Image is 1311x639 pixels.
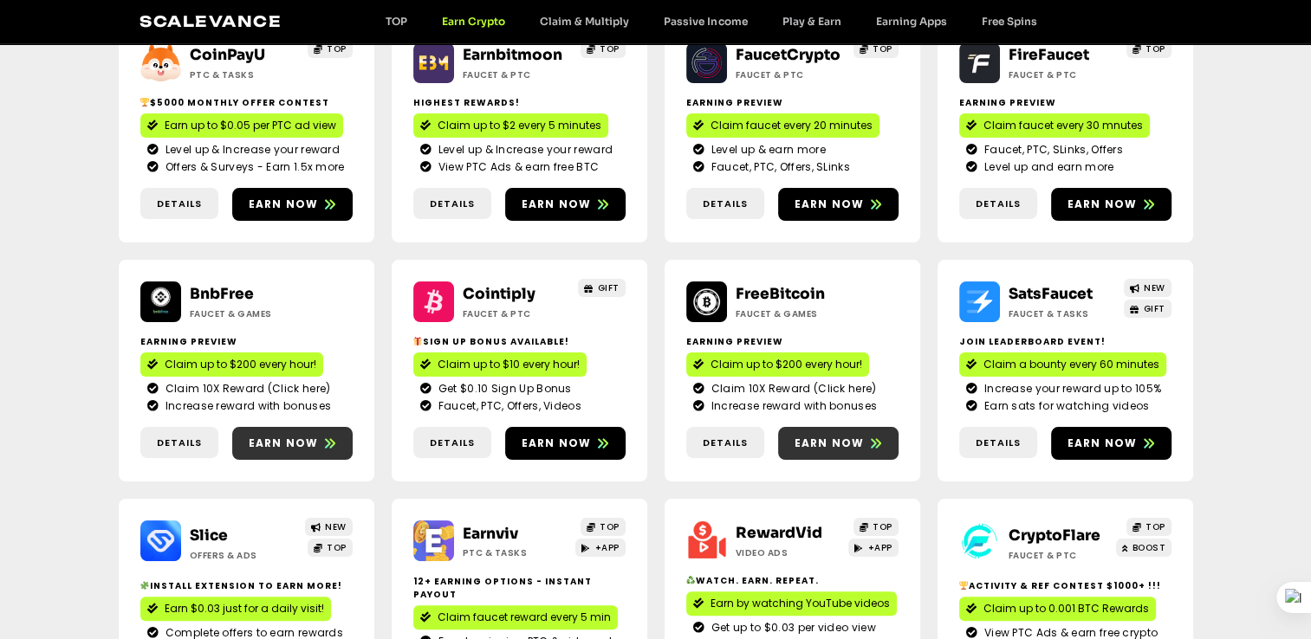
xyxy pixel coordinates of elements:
h2: Faucet & PTC [1009,549,1117,562]
a: Earn now [778,188,899,221]
a: Earn now [778,427,899,460]
a: FireFaucet [1009,46,1089,64]
a: Details [686,188,764,220]
h2: Video ads [736,546,844,559]
span: Earn now [795,197,865,212]
a: TOP [581,40,626,58]
span: Faucet, PTC, Offers, Videos [434,398,581,414]
span: Claim faucet every 20 minutes [711,118,873,133]
span: Offers & Surveys - Earn 1.5x more [161,159,345,175]
h2: Highest Rewards! [413,96,626,109]
a: CryptoFlare [1009,526,1100,545]
span: Increase reward with bonuses [161,398,331,414]
span: Claim up to $200 every hour! [711,357,862,372]
a: TOP [308,40,353,58]
a: Earnviv [463,525,518,543]
a: Details [413,427,491,459]
span: Faucet, PTC, Offers, SLinks [707,159,850,175]
a: Play & Earn [764,15,858,28]
span: View PTC Ads & earn free BTC [434,159,599,175]
h2: Offers & Ads [190,549,298,562]
span: Details [976,436,1021,450]
a: Claim up to $10 every hour! [413,352,587,377]
img: 🏆 [140,98,149,106]
span: Earn now [249,197,319,212]
h2: Join Leaderboard event! [959,335,1171,348]
h2: Install extension to earn more! [140,579,353,592]
img: 🎁 [413,337,422,345]
span: Earn now [795,436,865,451]
span: Earn now [522,197,592,212]
a: Claim up to $200 every hour! [140,352,323,377]
a: NEW [305,518,353,536]
span: GIFT [1144,302,1165,315]
h2: Faucet & Tasks [1009,307,1117,320]
h2: Activity & ref contest $1000+ !!! [959,579,1171,592]
span: Details [430,436,475,450]
h2: Watch. Earn. Repeat. [686,574,899,587]
a: FaucetCrypto [736,46,840,64]
span: Get $0.10 Sign Up Bonus [434,381,572,397]
span: Earn now [1068,197,1138,212]
a: Earn $0.03 just for a daily visit! [140,597,331,621]
a: BOOST [1116,539,1171,557]
span: Level up and earn more [980,159,1114,175]
a: Earn by watching YouTube videos [686,591,897,616]
h2: Earning Preview [959,96,1171,109]
a: Earn Crypto [425,15,522,28]
a: TOP [368,15,425,28]
span: TOP [600,42,620,55]
a: GIFT [1124,300,1171,318]
a: Earn up to $0.05 per PTC ad view [140,113,343,138]
span: Increase reward with bonuses [707,398,877,414]
a: +APP [848,539,899,557]
a: TOP [853,40,899,58]
a: CoinPayU [190,46,265,64]
a: Claim faucet every 20 minutes [686,113,879,138]
span: TOP [1146,42,1165,55]
h2: Earning Preview [686,96,899,109]
a: Claim a bounty every 60 minutes [959,352,1166,377]
span: Claim 10X Reward (Click here) [161,381,331,397]
a: Claim 10X Reward (Click here) [147,381,346,397]
a: Details [140,188,218,220]
span: Level up & Increase your reward [434,142,613,158]
span: Earn up to $0.05 per PTC ad view [165,118,336,133]
span: Earn by watching YouTube videos [711,596,890,611]
a: Earn now [1051,427,1171,460]
span: Earn $0.03 just for a daily visit! [165,601,324,616]
span: Claim up to $10 every hour! [438,357,580,372]
a: GIFT [578,279,626,297]
a: Claim 10X Reward (Click here) [693,381,892,397]
span: Details [976,197,1021,211]
h2: Earning Preview [686,335,899,348]
span: TOP [873,42,892,55]
span: Details [157,436,202,450]
span: Details [703,436,748,450]
a: Details [959,188,1037,220]
h2: Faucet & PTC [736,68,844,81]
span: Earn sats for watching videos [980,398,1150,414]
span: Claim a bounty every 60 minutes [983,357,1159,372]
span: Details [703,197,748,211]
span: +APP [595,541,620,554]
img: 🧩 [140,581,149,590]
span: NEW [325,520,347,533]
a: Claim & Multiply [522,15,646,28]
span: TOP [1146,520,1165,533]
h2: Faucet & PTC [463,307,571,320]
a: Scalevance [140,12,282,30]
span: BOOST [1133,541,1166,554]
span: Details [430,197,475,211]
span: Earn now [1068,436,1138,451]
a: Claim faucet reward every 5 min [413,605,618,629]
h2: Earning Preview [140,335,353,348]
a: Earn now [232,188,353,221]
span: +APP [868,541,892,554]
h2: 12+ Earning options - instant payout [413,575,626,601]
a: Details [686,427,764,459]
span: TOP [600,520,620,533]
img: 🏆 [959,581,968,590]
a: Cointiply [463,285,535,303]
h2: Faucet & Games [736,307,844,320]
